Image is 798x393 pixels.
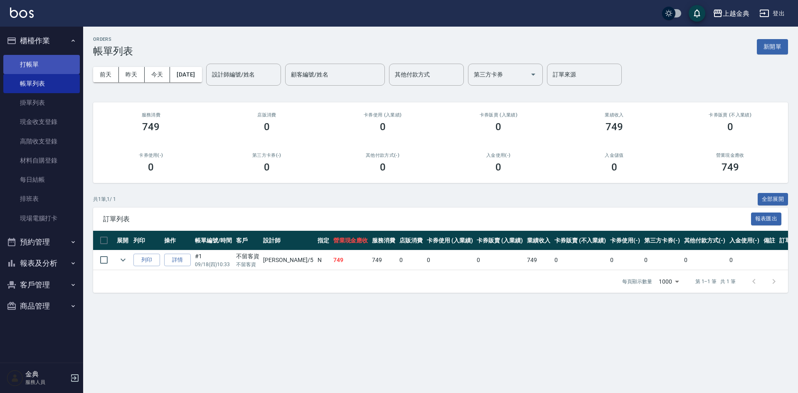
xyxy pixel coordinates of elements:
[682,231,728,250] th: 其他付款方式(-)
[552,250,608,270] td: 0
[682,250,728,270] td: 0
[370,250,397,270] td: 749
[655,270,682,293] div: 1000
[695,278,736,285] p: 第 1–1 筆 共 1 筆
[234,231,261,250] th: 客戶
[315,231,331,250] th: 指定
[331,250,370,270] td: 749
[380,161,386,173] h3: 0
[331,231,370,250] th: 營業現金應收
[757,39,788,54] button: 新開單
[103,153,199,158] h2: 卡券使用(-)
[3,30,80,52] button: 櫃檯作業
[566,153,663,158] h2: 入金儲值
[3,74,80,93] a: 帳單列表
[335,153,431,158] h2: 其他付款方式(-)
[3,209,80,228] a: 現場電腦打卡
[495,121,501,133] h3: 0
[93,195,116,203] p: 共 1 筆, 1 / 1
[608,250,642,270] td: 0
[131,231,162,250] th: 列印
[115,231,131,250] th: 展開
[756,6,788,21] button: 登出
[3,151,80,170] a: 材料自購登錄
[642,250,682,270] td: 0
[133,254,160,267] button: 列印
[727,250,761,270] td: 0
[3,252,80,274] button: 報表及分析
[195,261,232,268] p: 09/18 (四) 10:33
[527,68,540,81] button: Open
[425,231,475,250] th: 卡券使用 (入業績)
[3,231,80,253] button: 預約管理
[380,121,386,133] h3: 0
[758,193,788,206] button: 全部展開
[3,170,80,189] a: 每日結帳
[606,121,623,133] h3: 749
[397,231,425,250] th: 店販消費
[451,112,547,118] h2: 卡券販賣 (入業績)
[751,215,782,222] a: 報表匯出
[264,161,270,173] h3: 0
[761,231,777,250] th: 備註
[145,67,170,82] button: 今天
[193,250,234,270] td: #1
[608,231,642,250] th: 卡券使用(-)
[148,161,154,173] h3: 0
[370,231,397,250] th: 服務消費
[3,274,80,296] button: 客戶管理
[264,121,270,133] h3: 0
[552,231,608,250] th: 卡券販賣 (不入業績)
[622,278,652,285] p: 每頁顯示數量
[475,231,525,250] th: 卡券販賣 (入業績)
[566,112,663,118] h2: 業績收入
[397,250,425,270] td: 0
[236,261,259,268] p: 不留客資
[315,250,331,270] td: N
[3,55,80,74] a: 打帳單
[142,121,160,133] h3: 749
[117,254,129,266] button: expand row
[103,215,751,223] span: 訂單列表
[103,112,199,118] h3: 服務消費
[451,153,547,158] h2: 入金使用(-)
[3,189,80,208] a: 排班表
[727,231,761,250] th: 入金使用(-)
[261,250,315,270] td: [PERSON_NAME] /5
[525,231,552,250] th: 業績收入
[642,231,682,250] th: 第三方卡券(-)
[219,112,315,118] h2: 店販消費
[611,161,617,173] h3: 0
[236,252,259,261] div: 不留客資
[3,112,80,131] a: 現金收支登錄
[261,231,315,250] th: 設計師
[10,7,34,18] img: Logo
[727,121,733,133] h3: 0
[93,67,119,82] button: 前天
[475,250,525,270] td: 0
[757,42,788,50] a: 新開單
[495,161,501,173] h3: 0
[119,67,145,82] button: 昨天
[170,67,202,82] button: [DATE]
[3,295,80,317] button: 商品管理
[3,132,80,151] a: 高階收支登錄
[689,5,705,22] button: save
[682,153,778,158] h2: 營業現金應收
[722,161,739,173] h3: 749
[25,378,68,386] p: 服務人員
[25,370,68,378] h5: 金典
[193,231,234,250] th: 帳單編號/時間
[7,370,23,386] img: Person
[425,250,475,270] td: 0
[162,231,193,250] th: 操作
[751,213,782,225] button: 報表匯出
[164,254,191,267] a: 詳情
[335,112,431,118] h2: 卡券使用 (入業績)
[525,250,552,270] td: 749
[219,153,315,158] h2: 第三方卡券(-)
[93,37,133,42] h2: ORDERS
[682,112,778,118] h2: 卡券販賣 (不入業績)
[723,8,749,19] div: 上越金典
[3,93,80,112] a: 掛單列表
